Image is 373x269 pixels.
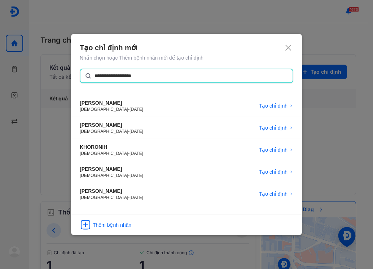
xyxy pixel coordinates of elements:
[130,173,143,178] span: [DATE]
[128,195,130,200] span: -
[80,43,293,53] div: Tạo chỉ định mới
[130,151,143,156] span: [DATE]
[128,107,130,112] span: -
[80,107,128,112] span: [DEMOGRAPHIC_DATA]
[80,151,128,156] span: [DEMOGRAPHIC_DATA]
[80,129,128,134] span: [DEMOGRAPHIC_DATA]
[130,129,143,134] span: [DATE]
[80,165,143,173] div: [PERSON_NAME]
[128,129,130,134] span: -
[80,187,143,195] div: [PERSON_NAME]
[259,102,288,109] span: Tạo chỉ định
[128,173,130,178] span: -
[259,168,288,175] span: Tạo chỉ định
[128,151,130,156] span: -
[80,143,143,151] div: KHORONIH
[130,195,143,200] span: [DATE]
[80,173,128,178] span: [DEMOGRAPHIC_DATA]
[80,54,293,61] div: Nhấn chọn hoặc Thêm bệnh nhân mới để tạo chỉ định
[259,190,288,198] span: Tạo chỉ định
[259,146,288,153] span: Tạo chỉ định
[130,107,143,112] span: [DATE]
[80,121,143,129] div: [PERSON_NAME]
[80,99,143,107] div: [PERSON_NAME]
[259,124,288,131] span: Tạo chỉ định
[93,221,131,229] div: Thêm bệnh nhân
[80,195,128,200] span: [DEMOGRAPHIC_DATA]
